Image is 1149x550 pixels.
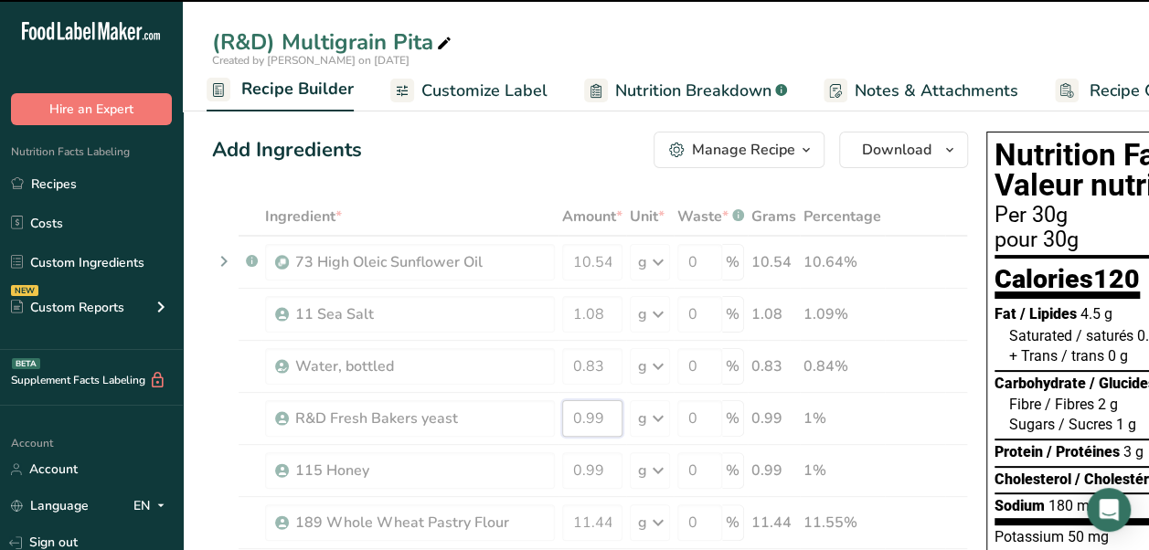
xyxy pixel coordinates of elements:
span: Recipe Builder [241,77,354,101]
span: Sodium [995,497,1045,514]
span: 2 g [1098,396,1118,413]
span: Carbohydrate [995,375,1086,392]
span: 120 [1093,263,1140,294]
div: BETA [12,358,40,369]
div: Add Ingredients [212,135,362,165]
button: Manage Recipe [654,132,825,168]
button: Hire an Expert [11,93,172,125]
div: Open Intercom Messenger [1087,488,1131,532]
div: (R&D) Multigrain Pita [212,26,455,58]
div: Custom Reports [11,298,124,317]
span: Saturated [1009,327,1072,344]
span: 180 mg [1048,497,1098,514]
span: / Fibres [1045,396,1094,413]
a: Notes & Attachments [824,70,1018,111]
span: Fat [995,305,1016,323]
span: Potassium [995,528,1064,545]
span: Download [862,139,931,161]
span: + Trans [1009,347,1058,365]
span: / trans [1061,347,1104,365]
button: Download [839,132,968,168]
a: Nutrition Breakdown [584,70,787,111]
div: Calories [995,266,1140,300]
a: Recipe Builder [207,69,354,112]
div: NEW [11,285,38,296]
span: Created by [PERSON_NAME] on [DATE] [212,53,410,68]
span: Sugars [1009,416,1055,433]
span: 3 g [1123,443,1144,460]
span: / saturés [1076,327,1133,344]
span: Nutrition Breakdown [615,79,771,103]
div: Manage Recipe [692,139,795,161]
span: / Protéines [1047,443,1120,460]
span: 50 mg [1068,528,1109,545]
span: Customize Label [421,79,548,103]
span: / Sucres [1059,416,1112,433]
span: 1 g [1116,416,1136,433]
span: Notes & Attachments [855,79,1018,103]
a: Customize Label [390,70,548,111]
div: EN [133,495,172,517]
span: 4.5 g [1080,305,1112,323]
span: Fibre [1009,396,1041,413]
span: 0 g [1108,347,1128,365]
span: Cholesterol [995,471,1071,488]
a: Language [11,490,89,522]
span: Protein [995,443,1043,460]
span: / Lipides [1020,305,1077,323]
